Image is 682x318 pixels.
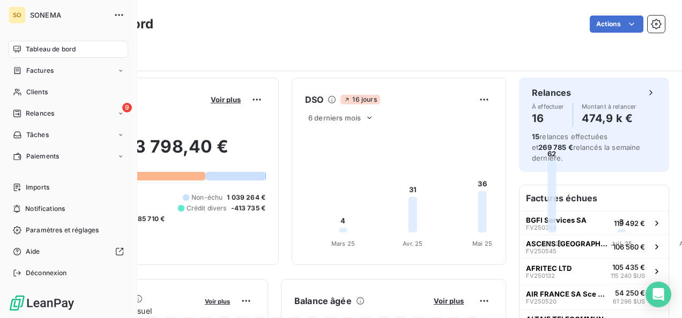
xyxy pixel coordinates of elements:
a: Paiements [9,148,128,165]
h4: 16 [532,110,564,127]
span: Paramètres et réglages [26,225,99,235]
img: Logo LeanPay [9,294,75,312]
tspan: Mars 25 [331,240,355,247]
tspan: Juil. 25 [611,240,632,247]
span: 1 039 264 € [227,193,265,202]
tspan: Mai 25 [472,240,492,247]
a: 9Relances [9,105,128,122]
span: Notifications [25,204,65,214]
span: 54 250 € [615,289,645,297]
div: SO [9,6,26,24]
h4: 474,9 k € [582,110,636,127]
tspan: Avr. 25 [403,240,422,247]
span: 9 [122,103,132,112]
button: Actions [590,16,643,33]
span: SONEMA [30,11,107,19]
span: Tableau de bord [26,44,76,54]
button: Voir plus [207,95,244,104]
span: Déconnexion [26,268,67,278]
tspan: Juin 25 [541,240,563,247]
span: 16 jours [340,95,380,104]
a: Aide [9,243,128,260]
button: AFRITEC LTDFV250132105 435 €115 240 $US [520,258,669,284]
span: FV250520 [526,298,557,305]
span: Aide [26,247,40,256]
button: AIR FRANCE SA Sce DB.BLFV25052054 250 €61 296 $US [520,284,669,311]
span: Relances [26,109,54,118]
a: Clients [9,84,128,101]
h2: 2 533 798,40 € [61,136,265,168]
h6: DSO [305,93,323,106]
span: Voir plus [211,95,241,104]
a: Imports [9,179,128,196]
span: Voir plus [434,297,464,305]
a: Factures [9,62,128,79]
h6: Balance âgée [294,294,352,307]
span: Factures [26,66,54,75]
button: Voir plus [202,296,233,306]
span: Montant à relancer [582,103,636,110]
span: AIR FRANCE SA Sce DB.BL [526,290,609,298]
span: 105 435 € [612,263,645,271]
span: Imports [26,183,49,192]
span: Tâches [26,130,49,140]
div: Open Intercom Messenger [646,282,671,307]
span: 61 296 $US [613,297,645,306]
span: 115 240 $US [611,271,645,281]
span: Crédit divers [187,203,227,213]
span: FV250132 [526,272,555,279]
span: Clients [26,87,48,97]
span: AFRITEC LTD [526,264,572,272]
a: Paramètres et réglages [9,222,128,239]
span: -413 735 € [231,203,266,213]
span: À effectuer [532,103,564,110]
span: -85 710 € [135,214,165,224]
span: Non-échu [191,193,223,202]
span: Paiements [26,152,59,161]
span: 6 derniers mois [308,113,361,122]
h6: Relances [532,86,571,99]
a: Tableau de bord [9,41,128,58]
a: Tâches [9,126,128,143]
span: Voir plus [205,298,230,305]
button: Voir plus [431,296,467,306]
